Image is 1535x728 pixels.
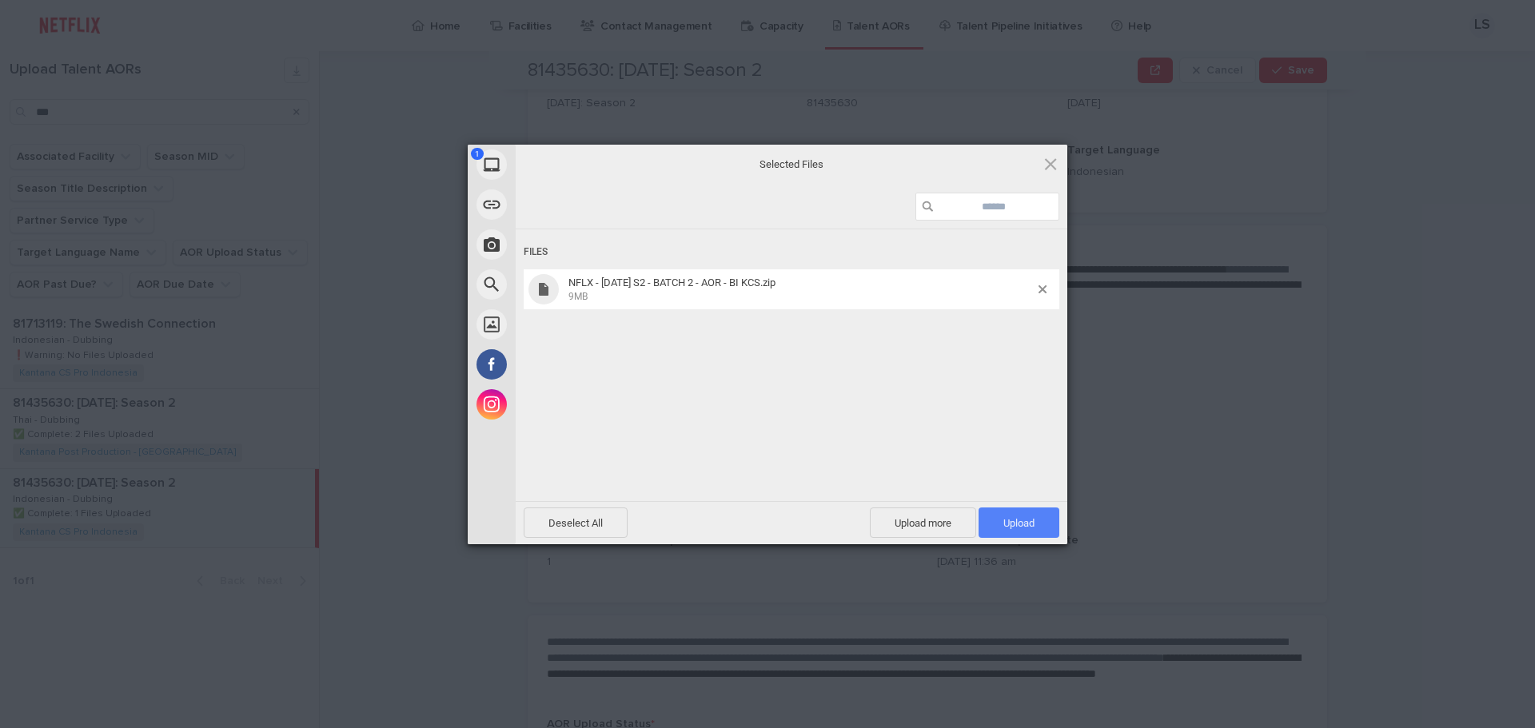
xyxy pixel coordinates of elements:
span: 9MB [568,291,588,302]
span: Click here or hit ESC to close picker [1042,155,1059,173]
div: Files [524,237,1059,267]
span: Deselect All [524,507,628,538]
span: Upload [1003,517,1035,529]
span: Selected Files [632,157,951,171]
div: Facebook [468,344,660,384]
div: My Device [468,145,660,185]
span: NFLX - [DATE] S2 - BATCH 2 - AOR - BI KCS.zip [568,276,775,288]
div: Link (URL) [468,185,660,225]
span: 1 [471,148,484,160]
span: NFLX - WEDNESDAY S2 - BATCH 2 - AOR - BI KCS.zip [564,276,1039,303]
div: Instagram [468,384,660,424]
div: Take Photo [468,225,660,265]
div: Web Search [468,265,660,304]
span: Upload [979,507,1059,538]
span: Upload more [870,507,976,538]
div: Unsplash [468,304,660,344]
